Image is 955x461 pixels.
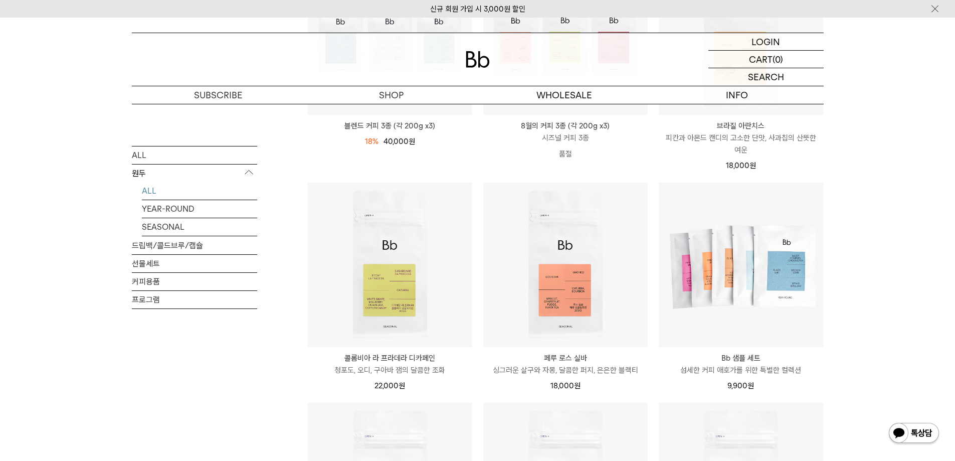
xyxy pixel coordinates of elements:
a: LOGIN [708,33,824,51]
a: SHOP [305,86,478,104]
p: Bb 샘플 세트 [659,352,823,364]
p: 브라질 아란치스 [659,120,823,132]
p: 싱그러운 살구와 자몽, 달콤한 퍼지, 은은한 블랙티 [483,364,648,376]
img: 로고 [466,51,490,68]
p: 청포도, 오디, 구아바 잼의 달콤한 조화 [308,364,472,376]
p: 원두 [132,164,257,182]
img: 페루 로스 실바 [483,183,648,347]
img: Bb 샘플 세트 [659,183,823,347]
a: 선물세트 [132,254,257,272]
span: 18,000 [726,161,756,170]
p: 섬세한 커피 애호가를 위한 특별한 컬렉션 [659,364,823,376]
span: 18,000 [550,381,581,390]
a: Bb 샘플 세트 섬세한 커피 애호가를 위한 특별한 컬렉션 [659,352,823,376]
a: 블렌드 커피 3종 (각 200g x3) [308,120,472,132]
span: 원 [747,381,754,390]
a: ALL [142,182,257,199]
p: 콜롬비아 라 프라데라 디카페인 [308,352,472,364]
span: 9,900 [727,381,754,390]
a: 드립백/콜드브루/캡슐 [132,236,257,254]
span: 원 [399,381,405,390]
span: 40,000 [384,137,415,146]
p: 페루 로스 실바 [483,352,648,364]
a: CART (0) [708,51,824,68]
a: SEASONAL [142,218,257,235]
p: SEARCH [748,68,784,86]
p: 시즈널 커피 3종 [483,132,648,144]
div: 18% [365,135,378,147]
a: 콜롬비아 라 프라데라 디카페인 청포도, 오디, 구아바 잼의 달콤한 조화 [308,352,472,376]
p: LOGIN [751,33,780,50]
span: 원 [409,137,415,146]
a: 커피용품 [132,272,257,290]
span: 원 [749,161,756,170]
p: 피칸과 아몬드 캔디의 고소한 단맛, 사과칩의 산뜻한 여운 [659,132,823,156]
a: 신규 회원 가입 시 3,000원 할인 [430,5,525,14]
p: WHOLESALE [478,86,651,104]
a: SUBSCRIBE [132,86,305,104]
a: 8월의 커피 3종 (각 200g x3) 시즈널 커피 3종 [483,120,648,144]
img: 카카오톡 채널 1:1 채팅 버튼 [888,422,940,446]
a: YEAR-ROUND [142,200,257,217]
span: 원 [574,381,581,390]
p: 8월의 커피 3종 (각 200g x3) [483,120,648,132]
a: 프로그램 [132,290,257,308]
p: (0) [773,51,783,68]
img: 콜롬비아 라 프라데라 디카페인 [308,183,472,347]
p: INFO [651,86,824,104]
a: ALL [132,146,257,164]
p: CART [749,51,773,68]
span: 22,000 [374,381,405,390]
p: 품절 [483,144,648,164]
a: 브라질 아란치스 피칸과 아몬드 캔디의 고소한 단맛, 사과칩의 산뜻한 여운 [659,120,823,156]
a: 페루 로스 실바 싱그러운 살구와 자몽, 달콤한 퍼지, 은은한 블랙티 [483,352,648,376]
